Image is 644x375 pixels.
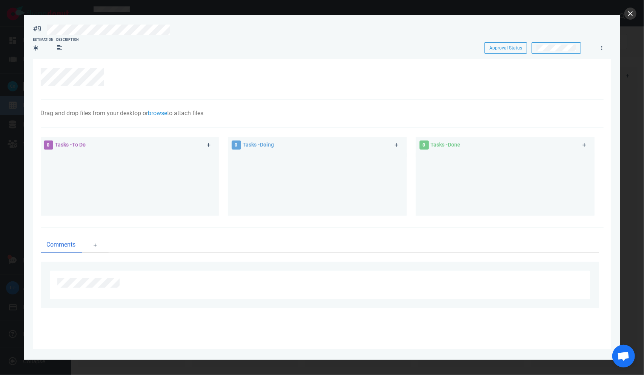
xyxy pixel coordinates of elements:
span: Tasks - Done [431,142,461,148]
div: Description [57,37,79,43]
div: #9 [33,24,42,34]
button: Approval Status [484,42,527,54]
span: to attach files [168,110,204,117]
span: Tasks - To Do [55,142,86,148]
a: browse [148,110,168,117]
span: Comments [47,240,76,249]
button: close [624,8,636,20]
span: Tasks - Doing [243,142,274,148]
span: 0 [232,140,241,150]
span: 0 [44,140,53,150]
div: Open de chat [612,345,635,367]
span: Drag and drop files from your desktop or [41,110,148,117]
span: 0 [420,140,429,150]
div: Estimation [33,37,54,43]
